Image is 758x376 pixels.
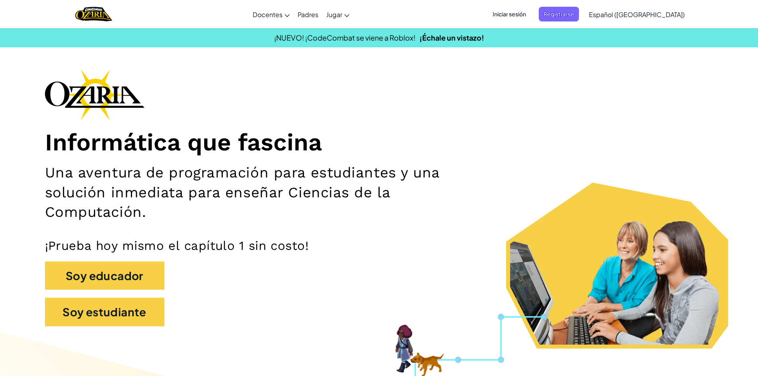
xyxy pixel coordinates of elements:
[539,7,579,21] button: Registrarse
[419,33,484,42] a: ¡Échale un vistazo!
[75,6,112,22] a: Ozaria by CodeCombat logo
[45,298,164,326] button: Soy estudiante
[253,10,283,19] span: Docentes
[249,4,294,25] a: Docentes
[75,6,112,22] img: Home
[585,4,689,25] a: Español ([GEOGRAPHIC_DATA])
[274,33,415,42] span: ¡NUEVO! ¡CodeCombat se viene a Roblox!
[45,128,713,157] h1: Informática que fascina
[589,10,685,19] span: Español ([GEOGRAPHIC_DATA])
[45,69,144,120] img: Ozaria branding logo
[45,238,713,253] p: ¡Prueba hoy mismo el capítulo 1 sin costo!
[294,4,322,25] a: Padres
[322,4,353,25] a: Jugar
[488,7,531,21] button: Iniciar sesión
[326,10,342,19] span: Jugar
[45,261,164,290] button: Soy educador
[45,163,493,222] h2: Una aventura de programación para estudiantes y una solución inmediata para enseñar Ciencias de l...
